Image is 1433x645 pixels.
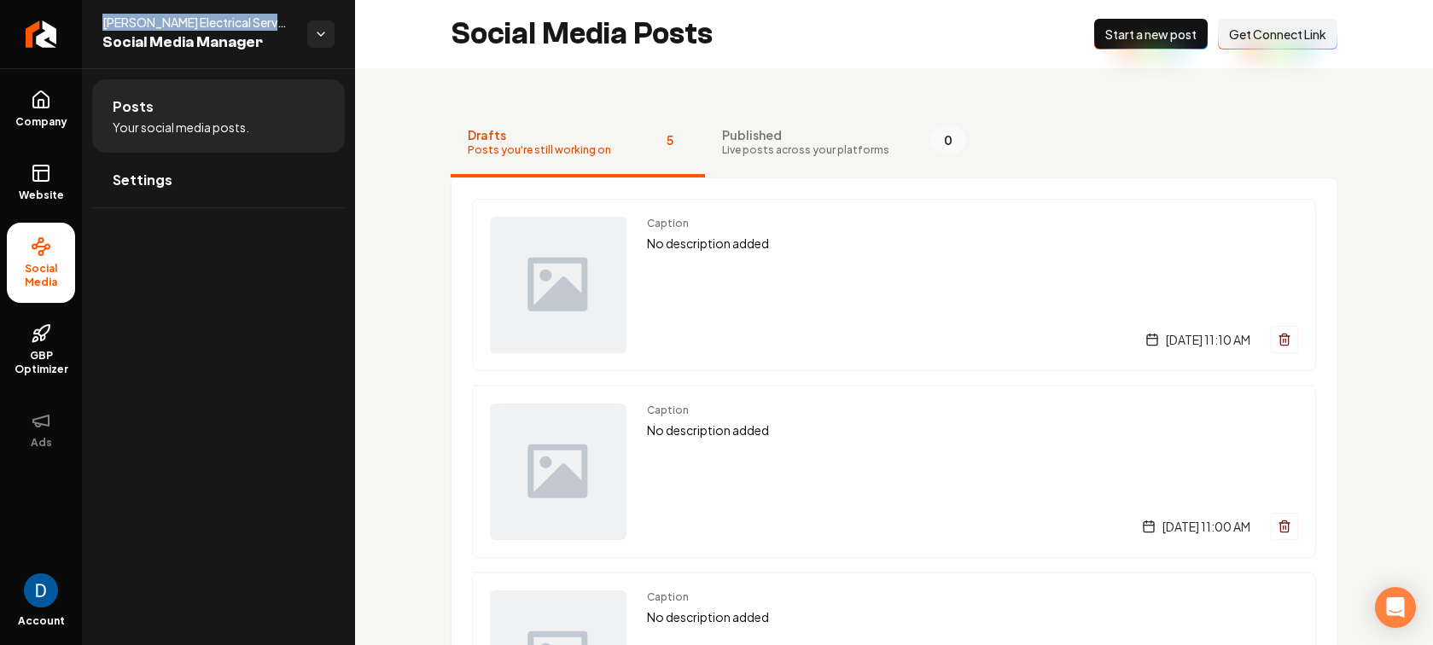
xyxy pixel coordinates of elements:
a: Post previewCaptionNo description added[DATE] 11:10 AM [472,199,1316,371]
p: No description added [647,421,1298,440]
h2: Social Media Posts [451,17,713,51]
img: Post preview [490,217,626,353]
a: Post previewCaptionNo description added[DATE] 11:00 AM [472,385,1316,558]
span: Live posts across your platforms [722,143,889,157]
button: Open user button [24,573,58,607]
span: Drafts [468,126,611,143]
a: Company [7,76,75,142]
img: Rebolt Logo [26,20,57,48]
span: Ads [24,436,59,450]
span: Published [722,126,889,143]
img: Post preview [490,404,626,540]
span: Caption [647,217,1298,230]
button: Ads [7,397,75,463]
p: No description added [647,607,1298,627]
a: GBP Optimizer [7,310,75,390]
span: Website [12,189,71,202]
span: Start a new post [1105,26,1197,43]
span: Your social media posts. [113,119,249,136]
span: [PERSON_NAME] Electrical Services [102,14,294,31]
span: Social Media [7,262,75,289]
img: David Rice [24,573,58,607]
a: Website [7,149,75,216]
span: Caption [647,404,1298,417]
a: Settings [92,153,345,207]
span: [DATE] 11:00 AM [1162,518,1250,535]
button: Start a new post [1094,19,1208,49]
p: No description added [647,234,1298,253]
span: Social Media Manager [102,31,294,55]
button: Get Connect Link [1218,19,1337,49]
span: 5 [652,126,688,154]
span: Account [18,614,65,628]
button: PublishedLive posts across your platforms0 [705,109,983,177]
span: Get Connect Link [1229,26,1326,43]
span: Company [9,115,74,129]
span: [DATE] 11:10 AM [1166,331,1250,348]
nav: Tabs [451,109,1337,177]
span: Caption [647,590,1298,604]
span: GBP Optimizer [7,349,75,376]
span: Settings [113,170,172,190]
span: 0 [930,126,966,154]
button: DraftsPosts you're still working on5 [451,109,705,177]
span: Posts you're still working on [468,143,611,157]
div: Open Intercom Messenger [1375,587,1416,628]
span: Posts [113,96,154,117]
